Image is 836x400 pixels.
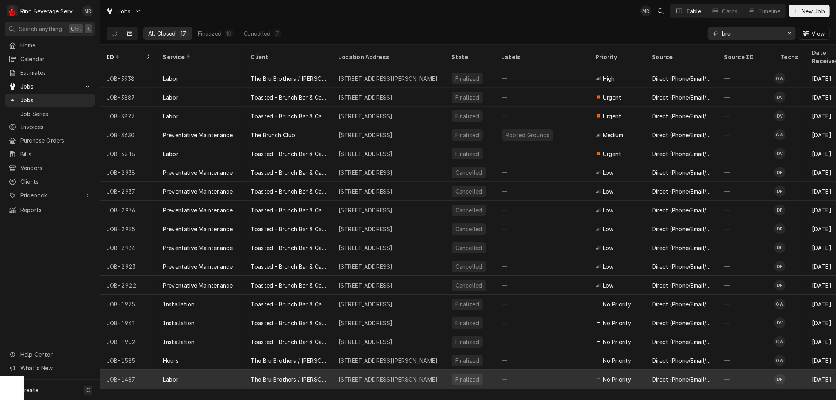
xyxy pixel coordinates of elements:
div: Cancelled [455,262,483,271]
div: Labor [163,74,178,83]
div: Labor [163,93,178,101]
div: Toasted - Brunch Bar & Cafe [251,112,326,120]
span: Estimates [20,69,91,77]
div: [STREET_ADDRESS] [339,262,393,271]
div: — [495,257,589,276]
a: Jobs [5,94,95,107]
div: Toasted - Brunch Bar & Cafe [251,281,326,290]
span: Bills [20,150,91,158]
div: DR [774,242,785,253]
div: Preventative Maintenance [163,187,233,195]
div: Dane Vagedes's Avatar [774,317,785,328]
div: JOB-2938 [100,163,157,182]
div: — [718,313,774,332]
div: 10 [226,29,232,38]
span: Vendors [20,164,91,172]
div: JOB-3877 [100,107,157,125]
div: Melissa Rinehart's Avatar [82,5,93,16]
div: DV [774,92,785,103]
div: Finalized [455,112,480,120]
div: Damon Rinehart's Avatar [774,280,785,291]
div: Client [251,53,325,61]
div: Damon Rinehart's Avatar [774,261,785,272]
span: Medium [603,131,623,139]
div: GW [774,336,785,347]
span: Calendar [20,55,91,63]
div: 7 [275,29,280,38]
div: The Bru Brothers / [PERSON_NAME] [251,74,326,83]
div: Cards [722,7,738,15]
div: Toasted - Brunch Bar & Cafe [251,187,326,195]
div: Rino Beverage Service [20,7,78,15]
div: Dane Vagedes's Avatar [774,92,785,103]
div: Direct (Phone/Email/etc.) [652,93,712,101]
div: JOB-2937 [100,182,157,201]
div: Cancelled [455,206,483,214]
div: — [718,257,774,276]
div: Melissa Rinehart's Avatar [640,5,651,16]
div: DR [774,223,785,234]
div: R [7,5,18,16]
div: State [452,53,489,61]
span: Urgent [603,150,621,158]
div: [STREET_ADDRESS] [339,93,393,101]
a: Home [5,39,95,52]
div: Direct (Phone/Email/etc.) [652,131,712,139]
div: Direct (Phone/Email/etc.) [652,206,712,214]
span: Invoices [20,123,91,131]
div: — [718,238,774,257]
div: — [718,332,774,351]
div: DV [774,110,785,121]
a: Estimates [5,66,95,79]
div: JOB-2934 [100,238,157,257]
span: Low [603,168,613,177]
div: Graham Wick's Avatar [774,129,785,140]
div: Toasted - Brunch Bar & Cafe [251,150,326,158]
button: Open search [655,5,667,17]
div: The Brunch Club [251,131,295,139]
span: Low [603,262,613,271]
div: JOB-1975 [100,295,157,313]
div: JOB-1941 [100,313,157,332]
span: Reports [20,206,91,214]
div: Source ID [724,53,767,61]
div: — [495,276,589,295]
div: [STREET_ADDRESS][PERSON_NAME] [339,375,438,384]
div: — [495,144,589,163]
div: Direct (Phone/Email/etc.) [652,244,712,252]
span: Jobs [20,82,80,90]
div: Timeline [759,7,781,15]
div: GW [774,73,785,84]
div: Toasted - Brunch Bar & Cafe [251,319,326,327]
div: — [495,332,589,351]
div: Graham Wick's Avatar [774,336,785,347]
div: Priority [596,53,638,61]
div: Installation [163,300,194,308]
div: JOB-1585 [100,351,157,370]
div: Service [163,53,237,61]
div: Finalized [198,29,221,38]
a: Go to Jobs [5,80,95,93]
div: Direct (Phone/Email/etc.) [652,74,712,83]
a: Invoices [5,120,95,133]
div: — [495,88,589,107]
div: Installation [163,338,194,346]
a: Vendors [5,161,95,174]
span: Low [603,244,613,252]
div: Toasted - Brunch Bar & Cafe [251,225,326,233]
div: JOB-2935 [100,219,157,238]
div: Direct (Phone/Email/etc.) [652,225,712,233]
div: Direct (Phone/Email/etc.) [652,281,712,290]
div: [STREET_ADDRESS] [339,150,393,158]
div: Toasted - Brunch Bar & Cafe [251,300,326,308]
div: DR [774,186,785,197]
div: Finalized [455,131,480,139]
div: — [718,370,774,389]
div: Toasted - Brunch Bar & Cafe [251,262,326,271]
div: Direct (Phone/Email/etc.) [652,375,712,384]
div: Finalized [455,93,480,101]
a: Go to Pricebook [5,189,95,202]
div: Direct (Phone/Email/etc.) [652,150,712,158]
div: DV [774,148,785,159]
div: — [495,182,589,201]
